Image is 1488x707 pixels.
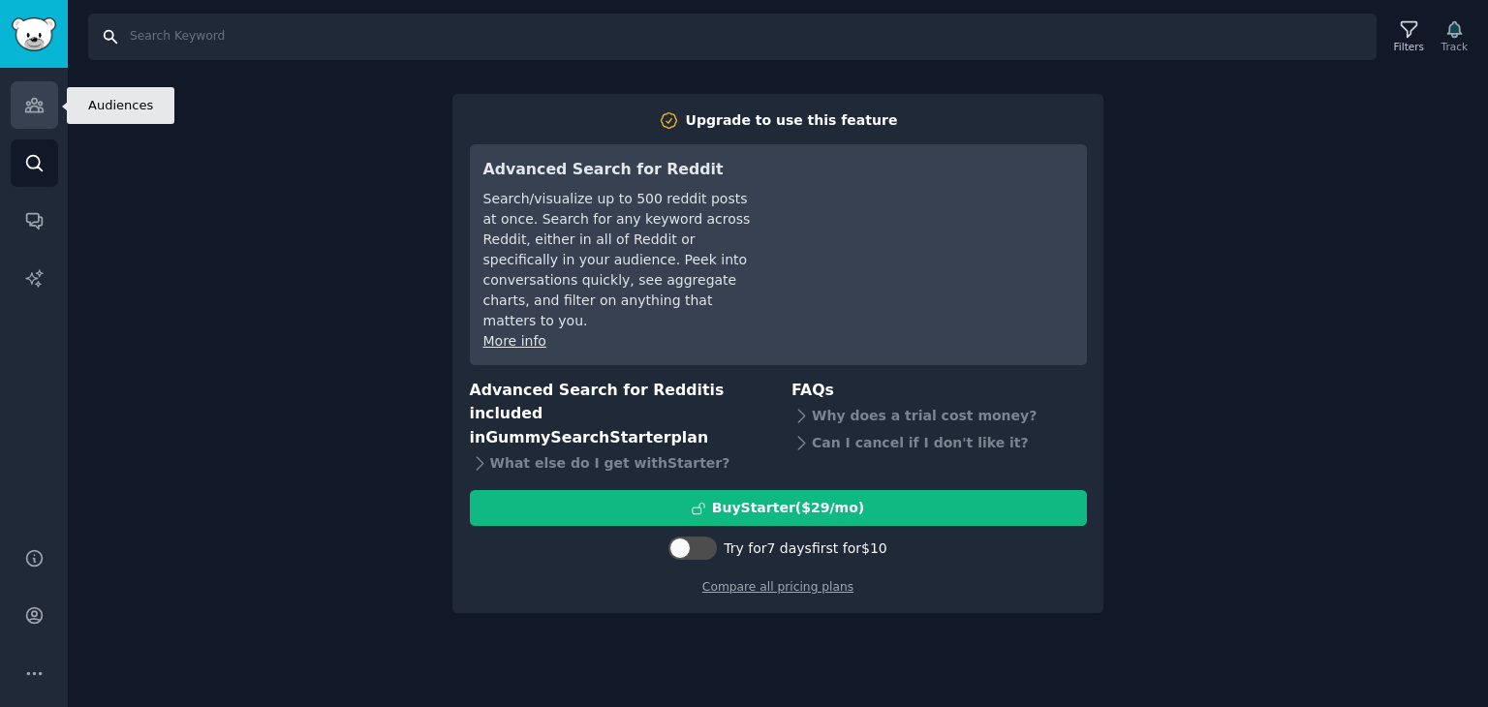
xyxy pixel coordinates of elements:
[783,158,1073,303] iframe: YouTube video player
[791,379,1087,403] h3: FAQs
[724,538,886,559] div: Try for 7 days first for $10
[702,580,853,594] a: Compare all pricing plans
[483,189,756,331] div: Search/visualize up to 500 reddit posts at once. Search for any keyword across Reddit, either in ...
[470,490,1087,526] button: BuyStarter($29/mo)
[485,428,670,446] span: GummySearch Starter
[712,498,864,518] div: Buy Starter ($ 29 /mo )
[483,333,546,349] a: More info
[686,110,898,131] div: Upgrade to use this feature
[12,17,56,51] img: GummySearch logo
[791,429,1087,456] div: Can I cancel if I don't like it?
[470,449,765,476] div: What else do I get with Starter ?
[791,402,1087,429] div: Why does a trial cost money?
[88,14,1377,60] input: Search Keyword
[1394,40,1424,53] div: Filters
[483,158,756,182] h3: Advanced Search for Reddit
[470,379,765,450] h3: Advanced Search for Reddit is included in plan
